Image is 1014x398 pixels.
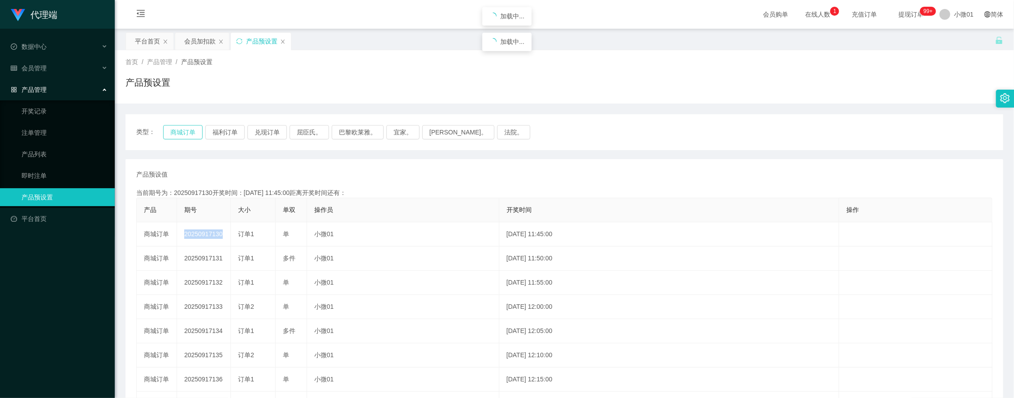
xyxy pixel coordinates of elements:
[177,368,231,392] td: 20250917136
[177,247,231,271] td: 20250917131
[852,11,877,18] font: 充值订单
[499,343,840,368] td: [DATE] 12:10:00
[136,188,992,198] div: 当前期号为：20250917130开奖时间：[DATE] 11:45:00距离开奖时间还有：
[22,43,47,50] font: 数据中心
[497,125,530,139] button: 法院。
[176,58,178,65] span: /
[499,319,840,343] td: [DATE] 12:05:00
[137,222,177,247] td: 商城订单
[137,295,177,319] td: 商城订单
[142,58,143,65] span: /
[238,327,254,334] span: 订单1
[11,87,17,93] i: 图标： AppStore-O
[184,33,216,50] div: 会员加扣款
[307,295,499,319] td: 小微01
[11,9,25,22] img: logo.9652507e.png
[499,295,840,319] td: [DATE] 12:00:00
[846,206,859,213] span: 操作
[181,58,212,65] span: 产品预设置
[11,210,108,228] a: 图标： 仪表板平台首页
[135,33,160,50] div: 平台首页
[386,125,420,139] button: 宜家。
[177,295,231,319] td: 20250917133
[22,86,47,93] font: 产品管理
[898,11,923,18] font: 提现订单
[283,327,295,334] span: 多件
[177,271,231,295] td: 20250917132
[205,125,245,139] button: 福利订单
[247,125,287,139] button: 兑现订单
[177,319,231,343] td: 20250917134
[11,43,17,50] i: 图标： check-circle-o
[1000,93,1010,103] i: 图标： 设置
[22,102,108,120] a: 开奖记录
[218,39,224,44] i: 图标： 关闭
[307,247,499,271] td: 小微01
[126,76,170,89] h1: 产品预设置
[137,247,177,271] td: 商城订单
[238,255,254,262] span: 订单1
[290,125,329,139] button: 屈臣氏。
[833,7,836,16] p: 1
[238,303,254,310] span: 订单2
[238,230,254,238] span: 订单1
[126,0,156,29] i: 图标： menu-fold
[283,351,289,359] span: 单
[137,319,177,343] td: 商城订单
[163,125,203,139] button: 商城订单
[283,230,289,238] span: 单
[307,319,499,343] td: 小微01
[238,206,251,213] span: 大小
[147,58,172,65] span: 产品管理
[136,125,163,139] span: 类型：
[490,13,497,20] i: 图标： 正在加载
[11,11,57,18] a: 代理端
[507,206,532,213] span: 开奖时间
[238,279,254,286] span: 订单1
[499,271,840,295] td: [DATE] 11:55:00
[236,38,243,44] i: 图标： 同步
[422,125,494,139] button: [PERSON_NAME]。
[22,167,108,185] a: 即时注单
[184,206,197,213] span: 期号
[991,11,1003,18] font: 简体
[500,13,524,20] span: 加载中...
[307,343,499,368] td: 小微01
[314,206,333,213] span: 操作员
[22,124,108,142] a: 注单管理
[177,343,231,368] td: 20250917135
[490,38,497,45] i: 图标： 正在加载
[805,11,830,18] font: 在线人数
[238,376,254,383] span: 订单1
[22,188,108,206] a: 产品预设置
[30,0,57,29] h1: 代理端
[22,65,47,72] font: 会员管理
[283,279,289,286] span: 单
[920,7,936,16] sup: 1216
[280,39,286,44] i: 图标： 关闭
[137,271,177,295] td: 商城订单
[177,222,231,247] td: 20250917130
[307,222,499,247] td: 小微01
[136,170,168,179] span: 产品预设值
[332,125,384,139] button: 巴黎欧莱雅。
[137,343,177,368] td: 商城订单
[984,11,991,17] i: 图标： global
[137,368,177,392] td: 商城订单
[500,38,524,45] span: 加载中...
[238,351,254,359] span: 订单2
[499,368,840,392] td: [DATE] 12:15:00
[144,206,156,213] span: 产品
[283,206,295,213] span: 单双
[283,376,289,383] span: 单
[283,303,289,310] span: 单
[499,222,840,247] td: [DATE] 11:45:00
[283,255,295,262] span: 多件
[246,33,277,50] div: 产品预设置
[307,368,499,392] td: 小微01
[163,39,168,44] i: 图标： 关闭
[307,271,499,295] td: 小微01
[830,7,839,16] sup: 1
[11,65,17,71] i: 图标： table
[22,145,108,163] a: 产品列表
